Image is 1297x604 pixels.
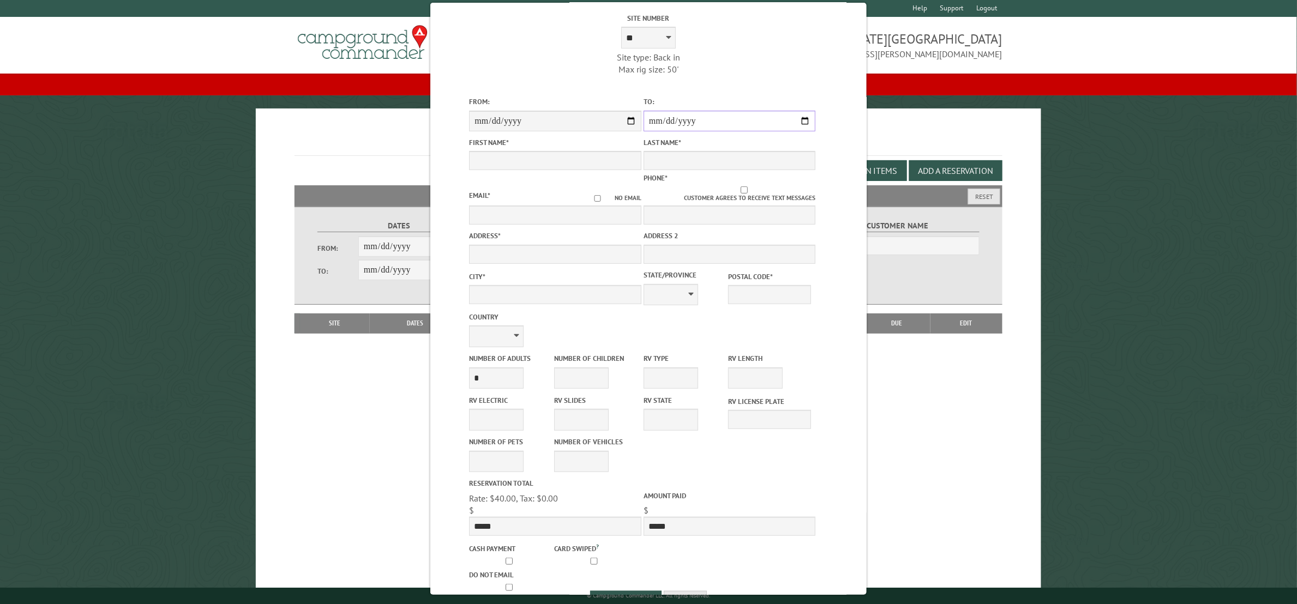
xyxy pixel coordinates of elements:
div: Max rig size: 50' [562,63,735,75]
label: Number of Adults [469,353,551,364]
label: Cash payment [469,543,551,554]
label: From: [317,243,358,253]
label: Number of Pets [469,437,551,447]
label: Site Number [562,13,735,23]
label: No email [580,194,641,203]
span: $ [644,505,648,516]
label: City [469,271,641,282]
label: Do not email [469,570,551,580]
span: $ [469,505,474,516]
label: Card swiped [554,542,637,554]
label: Customer Name [816,220,980,232]
label: RV Electric [469,395,551,406]
button: Reset [968,189,1000,204]
h1: Reservations [295,126,1002,156]
label: To: [644,96,816,107]
label: RV Type [644,353,726,364]
label: Email [469,191,490,200]
label: Customer agrees to receive text messages [644,186,816,203]
label: RV Length [728,353,810,364]
label: RV State [644,395,726,406]
button: Add a Reservation [909,160,1002,181]
label: RV Slides [554,395,637,406]
h2: Filters [295,185,1002,206]
span: Rate: $40.00, Tax: $0.00 [469,493,558,504]
label: RV License Plate [728,396,810,407]
label: To: [317,266,358,276]
label: Dates [317,220,481,232]
div: Site type: Back in [562,51,735,63]
a: ? [596,542,599,550]
th: Site [300,313,369,333]
label: Last Name [644,137,816,148]
th: Due [863,313,930,333]
th: Edit [930,313,1002,333]
small: © Campground Commander LLC. All rights reserved. [587,592,710,599]
input: No email [580,195,615,202]
th: Dates [370,313,461,333]
label: State/Province [644,270,726,280]
label: Postal Code [728,271,810,282]
label: Address 2 [644,231,816,241]
img: Campground Commander [295,21,431,64]
label: Number of Vehicles [554,437,637,447]
input: Customer agrees to receive text messages [673,186,816,194]
label: Country [469,312,641,322]
label: Phone [644,173,668,183]
label: Reservation Total [469,478,641,488]
label: First Name [469,137,641,148]
label: Number of Children [554,353,637,364]
label: Amount paid [644,491,816,501]
label: From: [469,96,641,107]
label: Address [469,231,641,241]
